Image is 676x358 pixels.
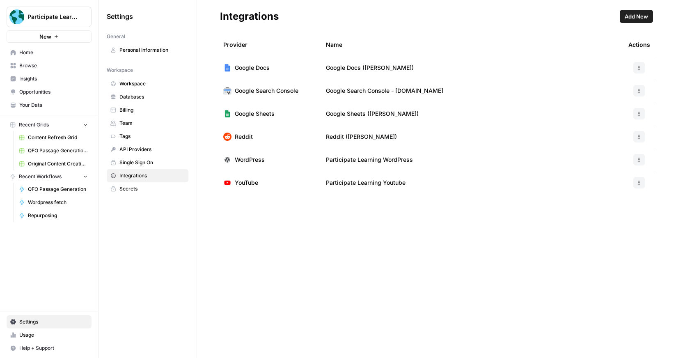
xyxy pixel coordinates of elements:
span: Integrations [119,172,185,179]
span: New [39,32,51,41]
span: Participate Learning [27,13,77,21]
span: Insights [19,75,88,83]
span: Google Sheets ([PERSON_NAME]) [326,110,419,118]
a: Personal Information [107,44,188,57]
span: Original Content Creation Grid [28,160,88,168]
a: Tags [107,130,188,143]
span: Personal Information [119,46,185,54]
img: YouTube [223,179,231,187]
a: Repurposing [15,209,92,222]
span: WordPress [235,156,265,164]
a: Billing [107,103,188,117]
span: Recent Grids [19,121,49,129]
span: Single Sign On [119,159,185,166]
span: General [107,33,125,40]
span: Settings [19,318,88,326]
a: Single Sign On [107,156,188,169]
img: Google Sheets [223,110,231,118]
img: Google Search Console [223,87,231,95]
a: API Providers [107,143,188,156]
span: Reddit [235,133,253,141]
span: Home [19,49,88,56]
button: Workspace: Participate Learning [7,7,92,27]
span: QFO Passage Generation [28,186,88,193]
span: YouTube [235,179,258,187]
span: Secrets [119,185,185,193]
span: Google Docs [235,64,270,72]
span: Billing [119,106,185,114]
span: Google Search Console [235,87,298,95]
div: Provider [223,33,247,56]
button: New [7,30,92,43]
span: Participate Learning Youtube [326,179,406,187]
div: Name [326,33,615,56]
span: Usage [19,331,88,339]
span: Help + Support [19,344,88,352]
span: Workspace [107,67,133,74]
a: Integrations [107,169,188,182]
span: Settings [107,11,133,21]
img: Reddit [223,133,231,141]
a: Team [107,117,188,130]
a: QFO Passage Generation Grid [15,144,92,157]
img: Google Docs [223,64,231,72]
a: Opportunities [7,85,92,99]
span: Recent Workflows [19,173,62,180]
div: Actions [628,33,650,56]
a: Settings [7,315,92,328]
span: Google Sheets [235,110,275,118]
div: Integrations [220,10,279,23]
span: QFO Passage Generation Grid [28,147,88,154]
a: Browse [7,59,92,72]
span: Wordpress fetch [28,199,88,206]
img: WordPress [223,156,231,164]
span: Content Refresh Grid [28,134,88,141]
span: Browse [19,62,88,69]
button: Recent Workflows [7,170,92,183]
button: Recent Grids [7,119,92,131]
span: Workspace [119,80,185,87]
span: API Providers [119,146,185,153]
span: Reddit ([PERSON_NAME]) [326,133,397,141]
a: Usage [7,328,92,342]
a: Original Content Creation Grid [15,157,92,170]
a: Secrets [107,182,188,195]
span: Tags [119,133,185,140]
span: Add New [625,12,648,21]
span: Google Docs ([PERSON_NAME]) [326,64,414,72]
a: QFO Passage Generation [15,183,92,196]
a: Databases [107,90,188,103]
span: Google Search Console - [DOMAIN_NAME] [326,87,443,95]
button: Help + Support [7,342,92,355]
img: Participate Learning Logo [9,9,24,24]
a: Home [7,46,92,59]
span: Team [119,119,185,127]
button: Add New [620,10,653,23]
a: Workspace [107,77,188,90]
span: Your Data [19,101,88,109]
span: Databases [119,93,185,101]
span: Participate Learning WordPress [326,156,413,164]
a: Wordpress fetch [15,196,92,209]
a: Content Refresh Grid [15,131,92,144]
a: Your Data [7,99,92,112]
span: Opportunities [19,88,88,96]
span: Repurposing [28,212,88,219]
a: Insights [7,72,92,85]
